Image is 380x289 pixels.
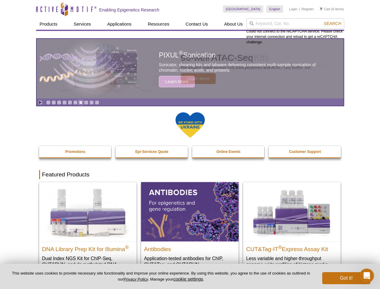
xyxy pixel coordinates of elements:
img: All Antibodies [141,182,239,241]
sup: ® [179,50,183,56]
a: Products [36,18,61,30]
div: Could not connect to the reCAPTCHA service. Please check your internet connection and reload to g... [246,18,344,45]
input: Keyword, Cat. No. [246,18,344,29]
p: Application-tested antibodies for ChIP, CUT&Tag, and CUT&RUN. [144,255,236,268]
a: Go to slide 6 [73,100,78,105]
strong: Online Events [216,150,240,154]
img: PIXUL sonication [40,39,139,99]
a: Go to slide 4 [62,100,67,105]
a: Contact Us [182,18,212,30]
strong: Customer Support [289,150,321,154]
a: Go to slide 1 [46,100,51,105]
a: Go to slide 8 [84,100,88,105]
a: DNA Library Prep Kit for Illumina DNA Library Prep Kit for Illumina® Dual Index NGS Kit for ChIP-... [39,182,137,279]
sup: ® [278,244,282,250]
a: Login [289,7,297,11]
a: Online Events [192,146,265,157]
a: Go to slide 10 [95,100,99,105]
li: | [299,5,300,13]
a: About Us [221,18,246,30]
a: Go to slide 3 [57,100,61,105]
button: Got it! [322,272,370,284]
a: Customer Support [269,146,341,157]
img: CUT&Tag-IT® Express Assay Kit [243,182,341,241]
a: CUT&Tag-IT® Express Assay Kit CUT&Tag-IT®Express Assay Kit Less variable and higher-throughput ge... [243,182,341,273]
strong: Promotions [65,150,85,154]
a: Go to slide 5 [68,100,72,105]
button: cookie settings [173,276,203,281]
span: Search [324,21,341,26]
img: DNA Library Prep Kit for Illumina [39,182,137,241]
li: (0 items) [320,5,344,13]
sup: ® [125,244,129,250]
h2: Enabling Epigenetics Research [99,7,159,13]
a: Go to slide 9 [89,100,94,105]
img: Your Cart [320,7,323,10]
h2: CUT&Tag-IT Express Assay Kit [246,243,338,252]
a: English [266,5,283,13]
a: Epi-Services Quote [116,146,188,157]
a: PIXUL sonication PIXUL®Sonication Sonicator, shearing kits and labware delivering consistent mult... [37,39,344,98]
p: Less variable and higher-throughput genome-wide profiling of histone marks​. [246,255,338,268]
h2: DNA Library Prep Kit for Illumina [42,243,134,252]
img: We Stand With Ukraine [175,112,205,138]
a: [GEOGRAPHIC_DATA] [223,5,264,13]
a: Privacy Policy [123,277,148,281]
a: Cart [320,7,330,11]
strong: Epi-Services Quote [135,150,168,154]
a: Applications [103,18,135,30]
span: Learn More [159,76,195,87]
a: All Antibodies Antibodies Application-tested antibodies for ChIP, CUT&Tag, and CUT&RUN. [141,182,239,273]
p: This website uses cookies to provide necessary site functionality and improve your online experie... [10,271,312,282]
span: PIXUL Sonication [159,51,215,59]
h2: Featured Products [39,170,341,179]
iframe: Intercom live chat [360,269,374,283]
a: Go to slide 7 [79,100,83,105]
a: Toggle autoplay [38,100,42,105]
h2: Antibodies [144,243,236,252]
p: Dual Index NGS Kit for ChIP-Seq, CUT&RUN, and ds methylated DNA assays. [42,255,134,274]
a: Promotions [39,146,112,157]
a: Resources [144,18,173,30]
a: Services [70,18,95,30]
article: PIXUL Sonication [37,39,344,98]
a: Register [301,7,314,11]
p: Sonicator, shearing kits and labware delivering consistent multi-sample sonication of chromatin, ... [159,62,330,73]
a: Go to slide 2 [51,100,56,105]
button: Search [322,21,343,26]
